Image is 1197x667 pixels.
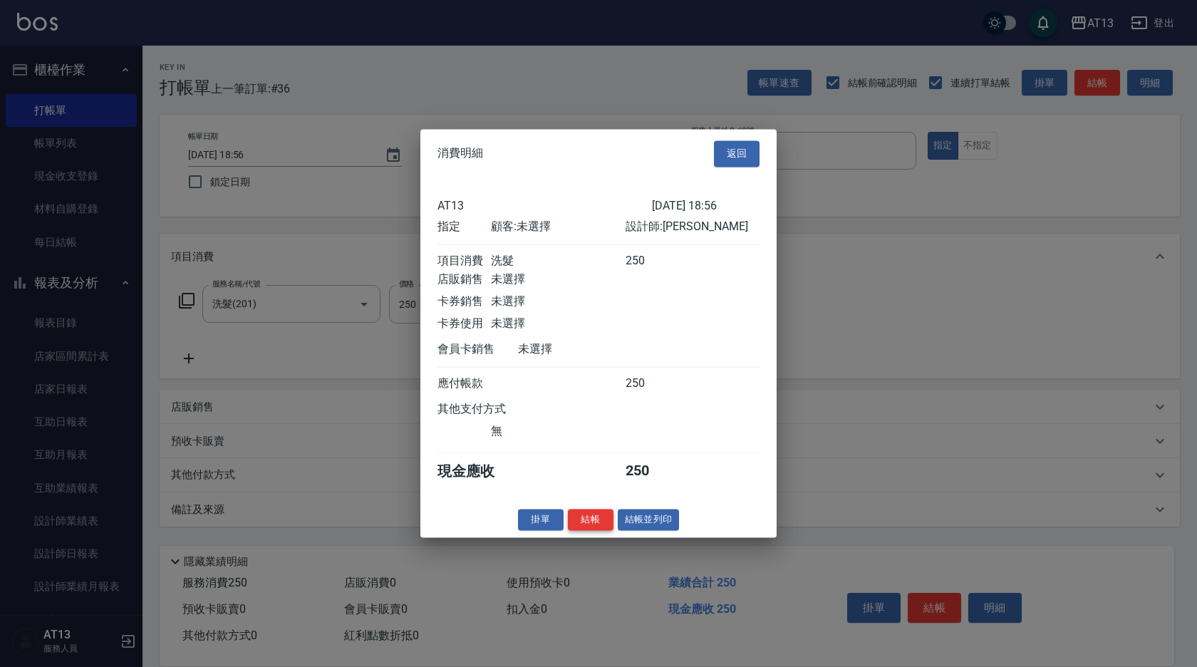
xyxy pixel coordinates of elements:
[714,140,760,167] button: 返回
[518,509,564,531] button: 掛單
[437,294,491,309] div: 卡券銷售
[491,272,625,287] div: 未選擇
[626,462,679,481] div: 250
[437,147,483,161] span: 消費明細
[518,342,652,357] div: 未選擇
[437,272,491,287] div: 店販銷售
[437,219,491,234] div: 指定
[491,254,625,269] div: 洗髮
[437,402,545,417] div: 其他支付方式
[437,376,491,391] div: 應付帳款
[618,509,680,531] button: 結帳並列印
[491,316,625,331] div: 未選擇
[437,462,518,481] div: 現金應收
[437,199,652,212] div: AT13
[626,376,679,391] div: 250
[491,219,625,234] div: 顧客: 未選擇
[626,254,679,269] div: 250
[437,342,518,357] div: 會員卡銷售
[437,316,491,331] div: 卡券使用
[652,199,760,212] div: [DATE] 18:56
[437,254,491,269] div: 項目消費
[491,294,625,309] div: 未選擇
[626,219,760,234] div: 設計師: [PERSON_NAME]
[491,424,625,439] div: 無
[568,509,613,531] button: 結帳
